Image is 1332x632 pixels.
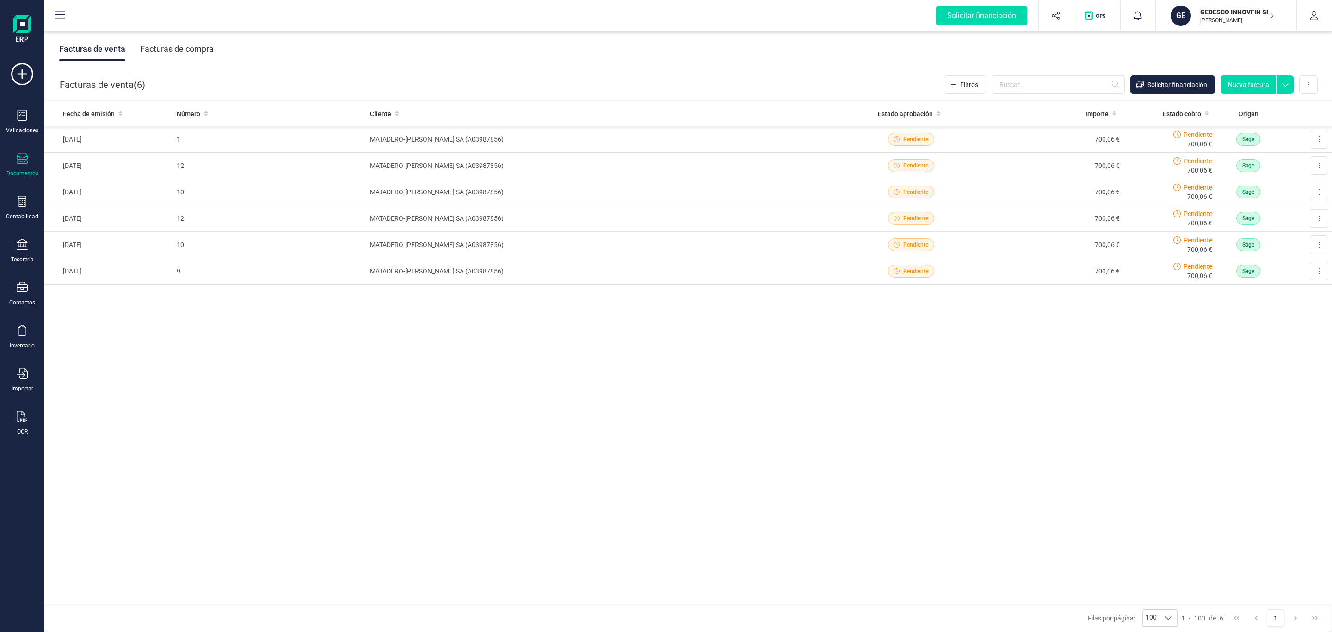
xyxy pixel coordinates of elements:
button: Page 1 [1267,609,1284,627]
span: 700,06 € [1187,192,1212,201]
span: Origen [1239,109,1258,118]
span: Pendiente [903,188,928,196]
span: Sage [1242,188,1254,196]
div: Facturas de venta ( ) [60,75,145,94]
span: 100 [1143,610,1159,626]
input: Buscar... [992,75,1125,94]
button: GEGEDESCO INNOVFIN SL[PERSON_NAME] [1167,1,1285,31]
span: 700,06 € [1187,271,1212,280]
p: [PERSON_NAME] [1200,17,1274,24]
span: 700,06 € [1187,218,1212,228]
div: Tesorería [11,256,34,263]
span: 6 [137,78,142,91]
span: Número [177,109,200,118]
td: [DATE] [44,258,173,285]
td: [DATE] [44,179,173,205]
td: 700,06 € [982,153,1123,179]
div: Solicitar financiación [936,6,1027,25]
div: Validaciones [6,127,38,134]
td: 700,06 € [982,232,1123,258]
button: Filtros [944,75,986,94]
span: Pendiente [903,214,928,223]
button: Logo de OPS [1079,1,1115,31]
td: MATADERO-[PERSON_NAME] SA (A03987856) [366,153,840,179]
td: 10 [173,179,366,205]
span: 6 [1220,613,1223,623]
span: de [1209,613,1216,623]
td: MATADERO-[PERSON_NAME] SA (A03987856) [366,179,840,205]
span: Pendiente [1184,209,1212,218]
td: [DATE] [44,126,173,153]
span: Pendiente [903,135,928,143]
button: Previous Page [1247,609,1265,627]
button: Next Page [1287,609,1304,627]
button: Nueva factura [1221,75,1276,94]
p: GEDESCO INNOVFIN SL [1200,7,1274,17]
span: Filtros [960,80,978,89]
div: Importar [12,385,33,392]
td: 700,06 € [982,126,1123,153]
span: Pendiente [1184,235,1212,245]
span: Sage [1242,214,1254,223]
div: - [1181,613,1223,623]
div: Inventario [10,342,35,349]
td: [DATE] [44,153,173,179]
td: [DATE] [44,232,173,258]
span: Sage [1242,135,1254,143]
button: Last Page [1306,609,1324,627]
td: [DATE] [44,205,173,232]
td: 10 [173,232,366,258]
span: Cliente [370,109,391,118]
div: Facturas de compra [140,37,214,61]
span: 700,06 € [1187,139,1212,149]
span: 700,06 € [1187,245,1212,254]
span: Importe [1085,109,1109,118]
span: Fecha de emisión [63,109,115,118]
td: 9 [173,258,366,285]
img: Logo Finanedi [13,15,31,44]
div: Facturas de venta [59,37,125,61]
span: Pendiente [1184,156,1212,166]
span: Pendiente [903,241,928,249]
div: Contabilidad [6,213,38,220]
button: First Page [1228,609,1246,627]
span: Pendiente [1184,130,1212,139]
span: Sage [1242,267,1254,275]
div: GE [1171,6,1191,26]
td: 700,06 € [982,258,1123,285]
div: Filas por página: [1088,609,1178,627]
td: 12 [173,205,366,232]
button: Solicitar financiación [925,1,1038,31]
span: Pendiente [1184,262,1212,271]
span: Solicitar financiación [1147,80,1207,89]
span: Sage [1242,241,1254,249]
td: MATADERO-[PERSON_NAME] SA (A03987856) [366,232,840,258]
td: 12 [173,153,366,179]
span: 1 [1181,613,1185,623]
td: MATADERO-[PERSON_NAME] SA (A03987856) [366,258,840,285]
td: 700,06 € [982,179,1123,205]
div: Documentos [6,170,38,177]
div: OCR [17,428,28,435]
span: Estado aprobación [878,109,933,118]
td: 1 [173,126,366,153]
button: Solicitar financiación [1130,75,1215,94]
td: 700,06 € [982,205,1123,232]
td: MATADERO-[PERSON_NAME] SA (A03987856) [366,205,840,232]
div: Contactos [9,299,35,306]
span: Sage [1242,161,1254,170]
span: Pendiente [1184,183,1212,192]
img: Logo de OPS [1085,11,1109,20]
span: 100 [1194,613,1205,623]
span: Pendiente [903,161,928,170]
span: Estado cobro [1163,109,1201,118]
td: MATADERO-[PERSON_NAME] SA (A03987856) [366,126,840,153]
span: 700,06 € [1187,166,1212,175]
span: Pendiente [903,267,928,275]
